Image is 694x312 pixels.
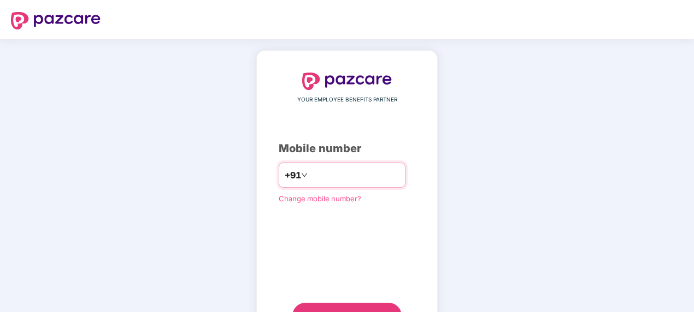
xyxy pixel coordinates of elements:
[297,95,397,104] span: YOUR EMPLOYEE BENEFITS PARTNER
[301,172,308,178] span: down
[285,169,301,182] span: +91
[279,194,361,203] a: Change mobile number?
[279,140,415,157] div: Mobile number
[302,73,392,90] img: logo
[11,12,101,29] img: logo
